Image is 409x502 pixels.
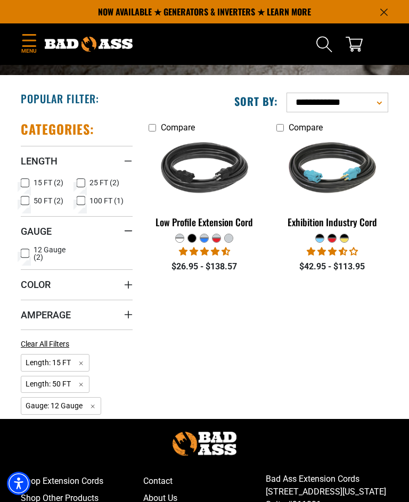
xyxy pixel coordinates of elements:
[21,376,89,393] span: Length: 50 FT
[316,36,333,53] summary: Search
[34,246,72,261] span: 12 Gauge (2)
[34,197,63,204] span: 50 FT (2)
[7,472,30,495] div: Accessibility Menu
[149,217,260,227] div: Low Profile Extension Cord
[276,138,388,233] a: black teal Exhibition Industry Cord
[21,155,58,167] span: Length
[149,138,260,233] a: black Low Profile Extension Cord
[307,246,358,257] span: 3.67 stars
[21,378,89,389] a: Length: 50 FT
[149,260,260,273] div: $26.95 - $138.57
[276,217,388,227] div: Exhibition Industry Cord
[148,121,261,222] img: black
[21,300,133,330] summary: Amperage
[21,269,133,299] summary: Color
[143,473,266,490] a: Contact
[21,216,133,246] summary: Gauge
[45,37,133,52] img: Bad Ass Extension Cords
[21,339,73,350] a: Clear All Filters
[21,92,99,105] h2: Popular Filter:
[21,32,37,57] summary: Menu
[21,47,37,55] span: Menu
[21,121,94,137] h2: Categories:
[34,179,63,186] span: 15 FT (2)
[173,432,236,456] img: Bad Ass Extension Cords
[89,197,124,204] span: 100 FT (1)
[179,246,230,257] span: 4.50 stars
[21,397,101,415] span: Gauge: 12 Gauge
[161,122,195,133] span: Compare
[21,357,89,367] a: Length: 15 FT
[276,260,388,273] div: $42.95 - $113.95
[21,400,101,410] a: Gauge: 12 Gauge
[21,354,89,372] span: Length: 15 FT
[21,309,71,321] span: Amperage
[89,179,119,186] span: 25 FT (2)
[21,278,51,291] span: Color
[234,94,278,108] label: Sort by:
[21,340,69,348] span: Clear All Filters
[21,473,143,490] a: Shop Extension Cords
[21,225,52,237] span: Gauge
[276,121,389,222] img: black teal
[21,146,133,176] summary: Length
[346,36,363,53] a: cart
[289,122,323,133] span: Compare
